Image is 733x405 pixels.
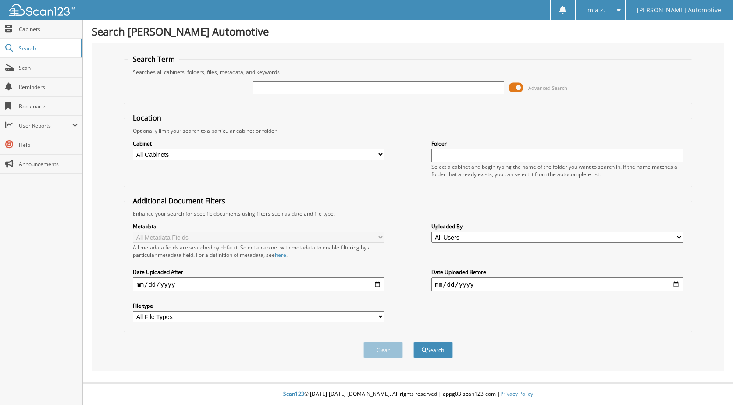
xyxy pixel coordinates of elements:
legend: Search Term [128,54,179,64]
span: Scan [19,64,78,71]
label: Metadata [133,223,384,230]
span: mia z. [587,7,605,13]
label: Uploaded By [431,223,683,230]
span: Bookmarks [19,103,78,110]
span: [PERSON_NAME] Automotive [637,7,721,13]
span: Announcements [19,160,78,168]
label: Cabinet [133,140,384,147]
button: Clear [363,342,403,358]
label: Date Uploaded Before [431,268,683,276]
img: scan123-logo-white.svg [9,4,75,16]
label: Date Uploaded After [133,268,384,276]
span: Search [19,45,77,52]
a: here [275,251,286,259]
div: Optionally limit your search to a particular cabinet or folder [128,127,687,135]
span: Help [19,141,78,149]
div: Select a cabinet and begin typing the name of the folder you want to search in. If the name match... [431,163,683,178]
span: Reminders [19,83,78,91]
span: Scan123 [283,390,304,398]
h1: Search [PERSON_NAME] Automotive [92,24,724,39]
legend: Additional Document Filters [128,196,230,206]
a: Privacy Policy [500,390,533,398]
input: start [133,277,384,291]
div: All metadata fields are searched by default. Select a cabinet with metadata to enable filtering b... [133,244,384,259]
span: Cabinets [19,25,78,33]
label: Folder [431,140,683,147]
div: © [DATE]-[DATE] [DOMAIN_NAME]. All rights reserved | appg03-scan123-com | [83,384,733,405]
span: User Reports [19,122,72,129]
legend: Location [128,113,166,123]
div: Enhance your search for specific documents using filters such as date and file type. [128,210,687,217]
span: Advanced Search [528,85,567,91]
button: Search [413,342,453,358]
label: File type [133,302,384,309]
input: end [431,277,683,291]
div: Searches all cabinets, folders, files, metadata, and keywords [128,68,687,76]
